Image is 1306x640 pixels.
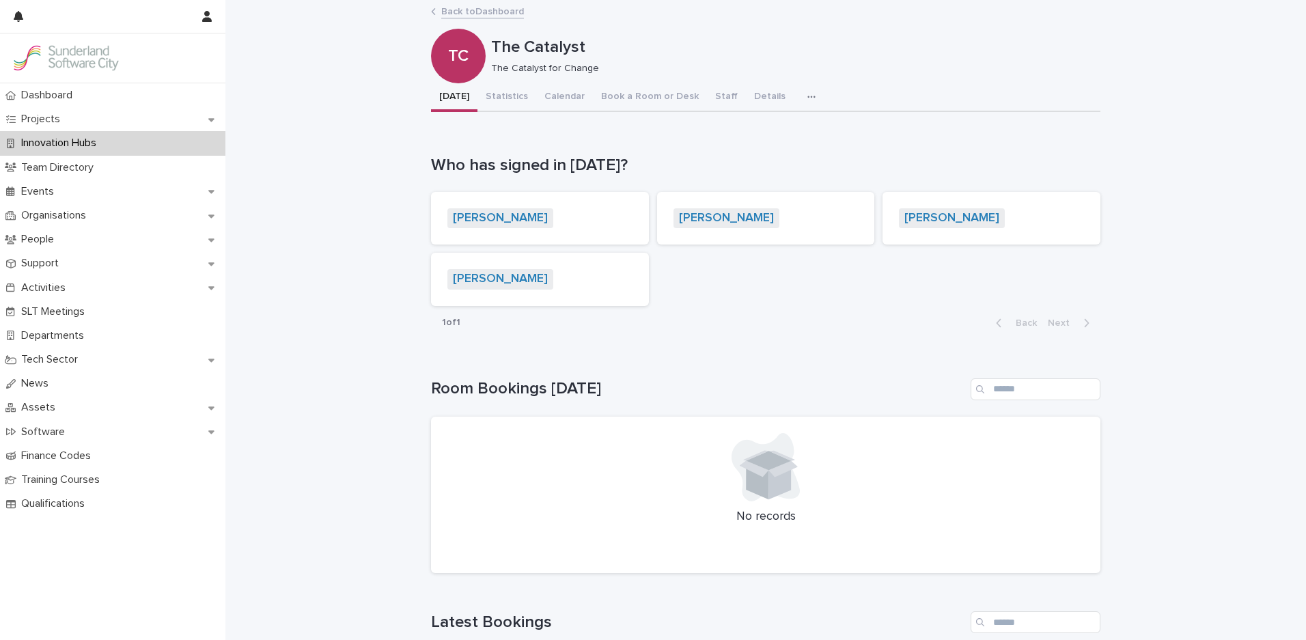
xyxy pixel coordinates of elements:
p: No records [447,510,1084,525]
button: Next [1042,317,1100,329]
p: People [16,233,65,246]
span: Next [1048,318,1078,328]
p: Team Directory [16,161,105,174]
button: Staff [707,83,746,112]
a: [PERSON_NAME] [904,211,999,226]
span: Back [1008,318,1037,328]
input: Search [971,378,1100,400]
p: Activities [16,281,77,294]
a: [PERSON_NAME] [431,192,649,245]
p: The Catalyst [491,38,1095,57]
button: Calendar [536,83,593,112]
h1: Who has signed in [DATE]? [431,156,1100,176]
a: [PERSON_NAME] [679,211,774,226]
p: The Catalyst for Change [491,63,1089,74]
p: Training Courses [16,473,111,486]
p: Events [16,185,65,198]
button: Book a Room or Desk [593,83,707,112]
button: Details [746,83,794,112]
button: Back [985,317,1042,329]
h1: Room Bookings [DATE] [431,379,965,399]
a: Back toDashboard [441,3,524,18]
p: SLT Meetings [16,305,96,318]
input: Search [971,611,1100,633]
p: Innovation Hubs [16,137,107,150]
button: [DATE] [431,83,477,112]
p: Software [16,426,76,439]
a: [PERSON_NAME] [453,272,548,287]
p: Departments [16,329,95,342]
a: [PERSON_NAME] [657,192,875,245]
a: [PERSON_NAME] [883,192,1100,245]
a: [PERSON_NAME] [453,211,548,226]
p: Qualifications [16,497,96,510]
a: [PERSON_NAME] [431,253,649,306]
p: Assets [16,401,66,414]
img: Kay6KQejSz2FjblR6DWv [11,44,120,72]
p: Projects [16,113,71,126]
p: News [16,377,59,390]
h1: Latest Bookings [431,613,965,632]
p: Organisations [16,209,97,222]
p: 1 of 1 [431,306,471,339]
p: Finance Codes [16,449,102,462]
button: Statistics [477,83,536,112]
p: Tech Sector [16,353,89,366]
p: Support [16,257,70,270]
p: Dashboard [16,89,83,102]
